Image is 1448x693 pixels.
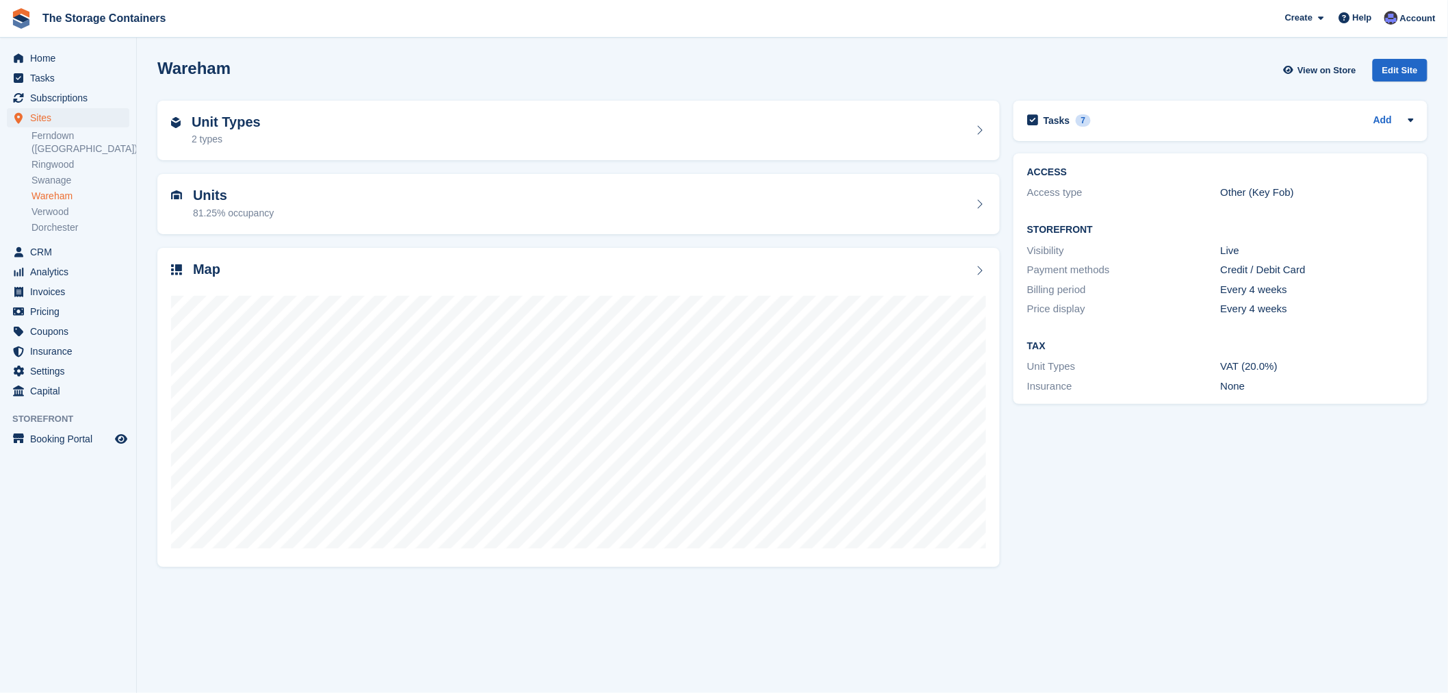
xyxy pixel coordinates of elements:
[1282,59,1362,81] a: View on Store
[7,108,129,127] a: menu
[192,114,261,130] h2: Unit Types
[1373,59,1427,87] a: Edit Site
[171,264,182,275] img: map-icn-33ee37083ee616e46c38cad1a60f524a97daa1e2b2c8c0bc3eb3415660979fc1.svg
[1221,243,1414,259] div: Live
[157,101,1000,161] a: Unit Types 2 types
[192,132,261,147] div: 2 types
[31,174,129,187] a: Swanage
[1221,282,1414,298] div: Every 4 weeks
[7,68,129,88] a: menu
[7,362,129,381] a: menu
[1373,113,1392,129] a: Add
[7,342,129,361] a: menu
[7,88,129,108] a: menu
[193,206,274,220] div: 81.25% occupancy
[157,59,231,77] h2: Wareham
[31,221,129,234] a: Dorchester
[193,188,274,203] h2: Units
[31,205,129,218] a: Verwood
[1027,262,1221,278] div: Payment methods
[1076,114,1091,127] div: 7
[30,282,112,301] span: Invoices
[30,49,112,68] span: Home
[11,8,31,29] img: stora-icon-8386f47178a22dfd0bd8f6a31ec36ba5ce8667c1dd55bd0f319d3a0aa187defe.svg
[193,262,220,277] h2: Map
[1027,379,1221,394] div: Insurance
[1221,262,1414,278] div: Credit / Debit Card
[1027,243,1221,259] div: Visibility
[1400,12,1436,25] span: Account
[157,248,1000,567] a: Map
[30,381,112,401] span: Capital
[1297,64,1356,77] span: View on Store
[37,7,171,29] a: The Storage Containers
[1027,301,1221,317] div: Price display
[7,262,129,281] a: menu
[30,88,112,108] span: Subscriptions
[7,429,129,449] a: menu
[1027,341,1414,352] h2: Tax
[171,190,182,200] img: unit-icn-7be61d7bf1b0ce9d3e12c5938cc71ed9869f7b940bace4675aadf7bd6d80202e.svg
[30,262,112,281] span: Analytics
[1373,59,1427,81] div: Edit Site
[1221,301,1414,317] div: Every 4 weeks
[30,68,112,88] span: Tasks
[7,282,129,301] a: menu
[7,381,129,401] a: menu
[1353,11,1372,25] span: Help
[1221,359,1414,375] div: VAT (20.0%)
[30,302,112,321] span: Pricing
[1027,185,1221,201] div: Access type
[30,322,112,341] span: Coupons
[31,158,129,171] a: Ringwood
[1221,379,1414,394] div: None
[1044,114,1070,127] h2: Tasks
[1221,185,1414,201] div: Other (Key Fob)
[1384,11,1398,25] img: Dan Excell
[30,429,112,449] span: Booking Portal
[113,431,129,447] a: Preview store
[30,108,112,127] span: Sites
[12,412,136,426] span: Storefront
[1285,11,1313,25] span: Create
[1027,282,1221,298] div: Billing period
[7,322,129,341] a: menu
[31,190,129,203] a: Wareham
[1027,359,1221,375] div: Unit Types
[31,129,129,155] a: Ferndown ([GEOGRAPHIC_DATA])
[7,242,129,262] a: menu
[7,49,129,68] a: menu
[1027,225,1414,236] h2: Storefront
[30,342,112,361] span: Insurance
[7,302,129,321] a: menu
[30,242,112,262] span: CRM
[157,174,1000,234] a: Units 81.25% occupancy
[171,117,181,128] img: unit-type-icn-2b2737a686de81e16bb02015468b77c625bbabd49415b5ef34ead5e3b44a266d.svg
[1027,167,1414,178] h2: ACCESS
[30,362,112,381] span: Settings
